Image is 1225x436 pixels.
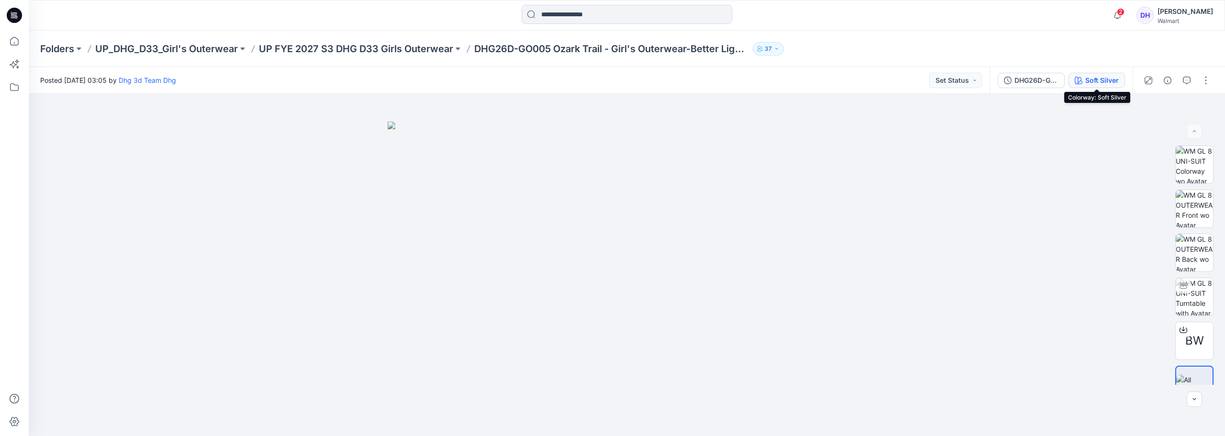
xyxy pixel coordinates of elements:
[998,73,1065,88] button: DHG26D-GO005 Ozark Trail - Girl's Outerwear-Better Lightweight Windbreaker
[1176,278,1213,315] img: WM GL 8 UNI-SUIT Turntable with Avatar
[40,75,176,85] span: Posted [DATE] 03:05 by
[1176,146,1213,183] img: WM GL 8 UNI-SUIT Colorway wo Avatar
[1158,6,1213,17] div: [PERSON_NAME]
[1069,73,1125,88] button: Soft Silver
[1085,75,1119,86] div: Soft Silver
[753,42,784,56] button: 37
[1136,7,1154,24] div: DH
[1117,8,1125,16] span: 2
[474,42,749,56] p: DHG26D-GO005 Ozark Trail - Girl's Outerwear-Better Lightweight Windbreaker
[1185,332,1204,349] span: BW
[1158,17,1213,24] div: Walmart
[1176,375,1213,395] img: All colorways
[40,42,74,56] a: Folders
[1176,234,1213,271] img: WM GL 8 OUTERWEAR Back wo Avatar
[259,42,453,56] a: UP FYE 2027 S3 DHG D33 Girls Outerwear
[95,42,238,56] a: UP_DHG_D33_Girl's Outerwear
[1014,75,1058,86] div: DHG26D-GO005 Ozark Trail - Girl's Outerwear-Better Lightweight Windbreaker
[1176,190,1213,227] img: WM GL 8 OUTERWEAR Front wo Avatar
[1160,73,1175,88] button: Details
[765,44,772,54] p: 37
[119,76,176,84] a: Dhg 3d Team Dhg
